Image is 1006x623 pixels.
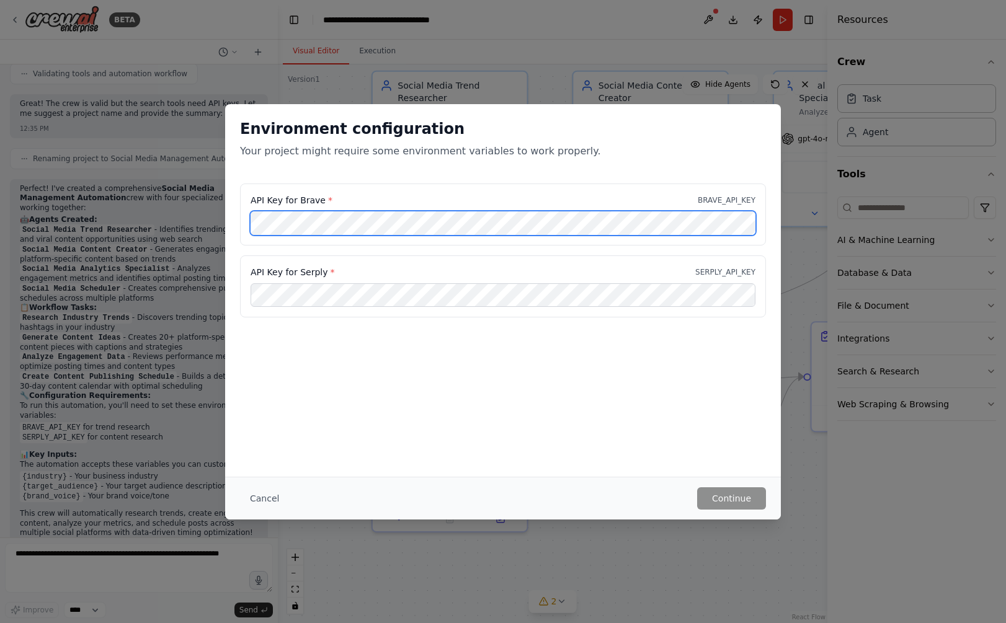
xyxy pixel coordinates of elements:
button: Continue [697,487,766,510]
button: Cancel [240,487,289,510]
p: Your project might require some environment variables to work properly. [240,144,766,159]
p: SERPLY_API_KEY [695,267,755,277]
label: API Key for Serply [251,266,334,278]
p: BRAVE_API_KEY [698,195,755,205]
h2: Environment configuration [240,119,766,139]
label: API Key for Brave [251,194,332,206]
